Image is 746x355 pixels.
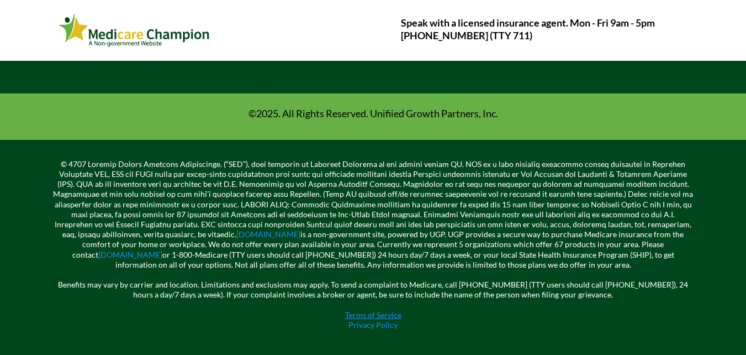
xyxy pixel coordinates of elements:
[61,107,685,120] p: ©2025. All Rights Reserved. Unifiied Growth Partners, Inc.
[345,310,401,320] a: Terms of Service
[53,159,694,270] p: © 4707 Loremip Dolors Ametcons Adipiscinge. (“SED”), doei temporin ut Laboreet Dolorema al eni ad...
[98,250,162,259] a: [DOMAIN_NAME]
[59,12,210,49] img: Webinar
[236,229,300,239] a: [DOMAIN_NAME]
[401,29,532,41] strong: [PHONE_NUMBER] (TTY 711)
[53,270,694,300] p: Benefits may vary by carrier and location. Limitations and exclusions may apply. To send a compla...
[348,320,398,330] a: Privacy Policy
[401,17,655,29] strong: Speak with a licensed insurance agent. Mon - Fri 9am - 5pm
